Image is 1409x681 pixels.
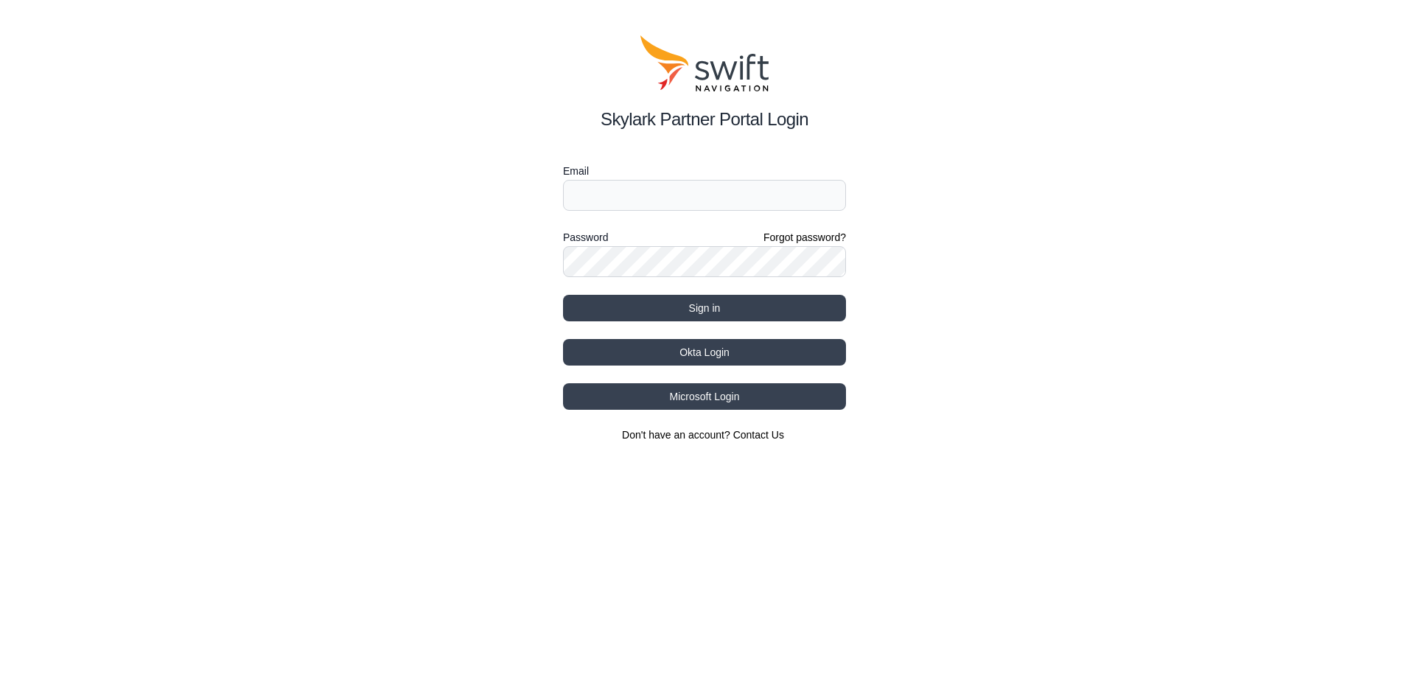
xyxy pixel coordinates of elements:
button: Microsoft Login [563,383,846,410]
h2: Skylark Partner Portal Login [563,106,846,133]
a: Contact Us [733,429,784,441]
label: Password [563,228,608,246]
a: Forgot password? [763,230,846,245]
button: Sign in [563,295,846,321]
button: Okta Login [563,339,846,366]
section: Don't have an account? [563,427,846,442]
label: Email [563,162,846,180]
